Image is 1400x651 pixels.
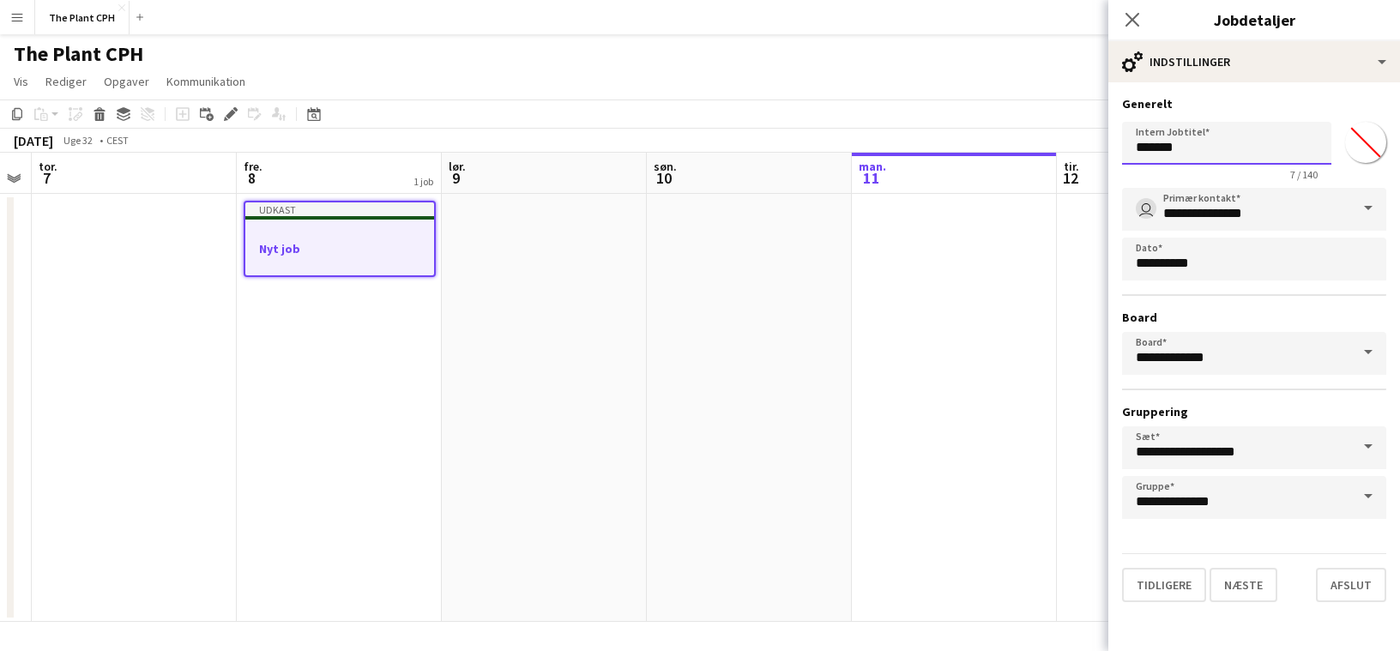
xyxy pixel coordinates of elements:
span: Opgaver [104,74,149,89]
span: Kommunikation [166,74,245,89]
span: Vis [14,74,28,89]
app-job-card: UdkastNyt job [244,201,436,277]
span: 8 [241,168,262,188]
div: [DATE] [14,132,53,149]
h3: Nyt job [245,241,434,256]
h3: Gruppering [1122,404,1386,419]
h3: Generelt [1122,96,1386,112]
a: Vis [7,70,35,93]
span: 7 [36,168,57,188]
span: tor. [39,159,57,174]
span: Rediger [45,74,87,89]
button: Tidligere [1122,568,1206,602]
a: Kommunikation [160,70,252,93]
span: fre. [244,159,262,174]
h3: Jobdetaljer [1108,9,1400,31]
h3: Board [1122,310,1386,325]
a: Rediger [39,70,94,93]
span: 11 [856,168,886,188]
button: Næste [1210,568,1277,602]
span: lør. [449,159,466,174]
span: man. [859,159,886,174]
div: 1 job [413,175,433,188]
div: Udkast [245,202,434,216]
span: 9 [446,168,466,188]
span: tir. [1064,159,1079,174]
span: 10 [651,168,677,188]
h1: The Plant CPH [14,41,143,67]
div: Indstillinger [1108,41,1400,82]
span: 12 [1061,168,1079,188]
span: 7 / 140 [1276,168,1331,181]
button: The Plant CPH [35,1,130,34]
span: Uge 32 [57,134,100,147]
span: søn. [654,159,677,174]
div: CEST [106,134,129,147]
button: Afslut [1316,568,1386,602]
a: Opgaver [97,70,156,93]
